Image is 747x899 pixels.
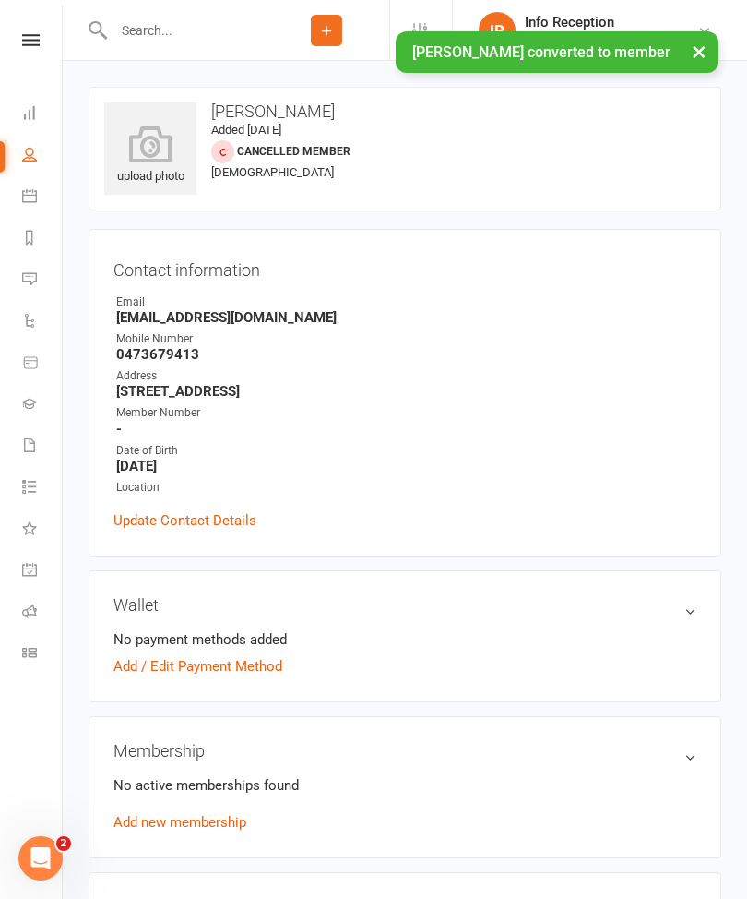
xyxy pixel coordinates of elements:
a: Reports [22,219,64,260]
div: Location [116,479,696,497]
strong: [STREET_ADDRESS] [116,383,696,400]
button: × [682,31,716,71]
strong: - [116,421,696,438]
h3: [PERSON_NAME] [104,102,705,121]
a: Class kiosk mode [22,634,64,676]
span: [DEMOGRAPHIC_DATA] [211,165,334,179]
div: Date of Birth [116,442,696,460]
a: Update Contact Details [113,509,256,532]
a: Dashboard [22,94,64,136]
span: Cancelled member [237,145,350,158]
a: Roll call kiosk mode [22,593,64,634]
div: Info Reception [525,14,697,30]
div: [PERSON_NAME] converted to member [396,31,718,73]
div: Address [116,367,696,385]
h3: Membership [113,741,696,761]
div: Member Number [116,404,696,422]
h3: Wallet [113,595,696,615]
strong: [EMAIL_ADDRESS][DOMAIN_NAME] [116,309,696,326]
a: Product Sales [22,343,64,385]
span: 2 [56,836,71,851]
div: upload photo [104,126,196,186]
strong: 0473679413 [116,346,696,363]
iframe: Intercom live chat [18,836,63,881]
time: Added [DATE] [211,123,281,137]
strong: [DATE] [116,458,696,474]
div: Mobile Number [116,330,696,348]
a: Add new membership [113,814,246,831]
a: People [22,136,64,177]
a: Calendar [22,177,64,219]
a: What's New [22,509,64,551]
input: Search... [108,18,264,43]
li: No payment methods added [113,629,696,651]
a: Add / Edit Payment Method [113,655,282,677]
div: IR [479,12,516,49]
p: No active memberships found [113,774,696,797]
div: Equinox Martial Arts Academy [525,30,697,47]
a: General attendance kiosk mode [22,551,64,593]
h3: Contact information [113,254,696,280]
div: Email [116,294,696,311]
